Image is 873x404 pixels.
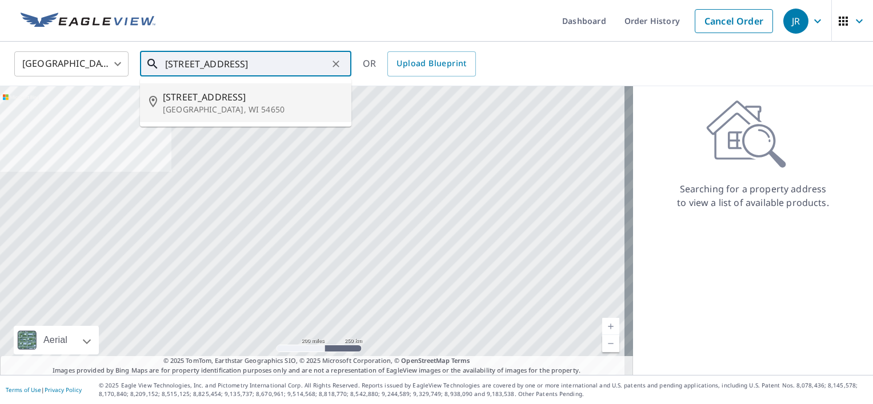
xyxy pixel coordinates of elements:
p: Searching for a property address to view a list of available products. [676,182,830,209]
div: Aerial [40,326,71,354]
div: OR [363,51,476,76]
button: Clear [328,56,344,72]
a: Current Level 5, Zoom In [602,318,619,335]
a: Cancel Order [695,9,773,33]
span: [STREET_ADDRESS] [163,90,342,104]
p: © 2025 Eagle View Technologies, Inc. and Pictometry International Corp. All Rights Reserved. Repo... [99,381,867,398]
img: EV Logo [21,13,155,30]
div: JR [783,9,808,34]
a: Current Level 5, Zoom Out [602,335,619,352]
a: OpenStreetMap [401,356,449,365]
a: Upload Blueprint [387,51,475,76]
span: Upload Blueprint [397,56,466,71]
a: Terms [451,356,470,365]
span: © 2025 TomTom, Earthstar Geographics SIO, © 2025 Microsoft Corporation, © [163,356,470,366]
p: [GEOGRAPHIC_DATA], WI 54650 [163,104,342,115]
p: | [6,386,82,393]
a: Terms of Use [6,386,41,394]
div: [GEOGRAPHIC_DATA] [14,48,129,80]
div: Aerial [14,326,99,354]
input: Search by address or latitude-longitude [165,48,328,80]
a: Privacy Policy [45,386,82,394]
